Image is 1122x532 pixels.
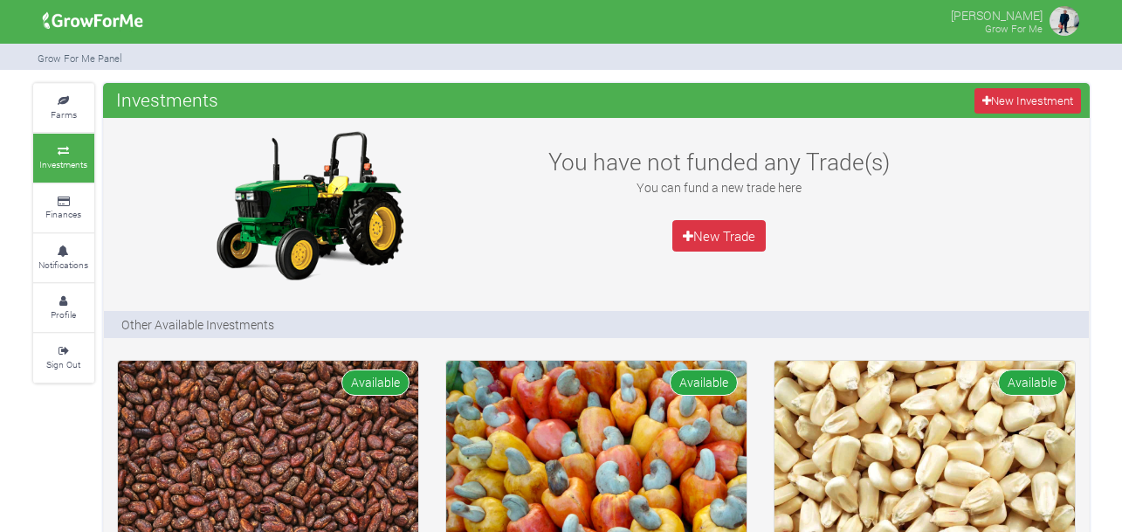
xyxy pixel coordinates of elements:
[38,259,88,271] small: Notifications
[998,370,1066,395] span: Available
[38,52,122,65] small: Grow For Me Panel
[33,334,94,382] a: Sign Out
[341,370,410,395] span: Available
[985,22,1043,35] small: Grow For Me
[51,308,76,321] small: Profile
[39,158,87,170] small: Investments
[33,284,94,332] a: Profile
[33,234,94,282] a: Notifications
[45,208,81,220] small: Finances
[33,134,94,182] a: Investments
[974,88,1080,114] a: New Investment
[670,370,738,395] span: Available
[121,315,274,334] p: Other Available Investments
[33,184,94,232] a: Finances
[530,178,909,197] p: You can fund a new trade here
[1047,3,1082,38] img: growforme image
[951,3,1043,24] p: [PERSON_NAME]
[530,148,909,176] h3: You have not funded any Trade(s)
[200,127,418,284] img: growforme image
[672,220,767,252] a: New Trade
[37,3,149,38] img: growforme image
[51,108,77,121] small: Farms
[46,358,80,370] small: Sign Out
[33,84,94,132] a: Farms
[112,82,223,117] span: Investments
